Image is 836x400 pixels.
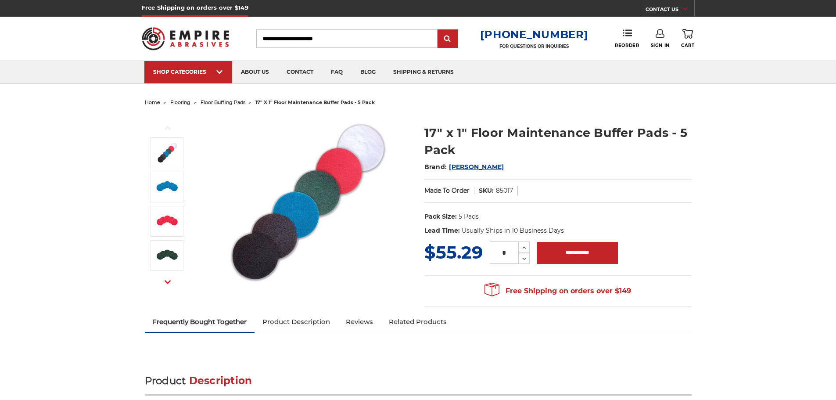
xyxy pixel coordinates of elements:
p: FOR QUESTIONS OR INQUIRIES [480,43,588,49]
button: Next [157,273,178,292]
a: [PERSON_NAME] [449,163,504,171]
dd: 85017 [496,186,513,195]
a: home [145,99,160,105]
a: [PHONE_NUMBER] [480,28,588,41]
span: Free Shipping on orders over $149 [484,282,631,300]
span: 17" x 1" floor maintenance buffer pads - 5 pack [255,99,375,105]
a: Cart [681,29,694,48]
dt: SKU: [479,186,494,195]
a: blog [352,61,384,83]
dt: Lead Time: [424,226,460,235]
span: Sign In [651,43,670,48]
a: CONTACT US [646,4,694,17]
span: Made To Order [424,187,470,195]
img: 17" Floor Maintenance Buffer Pads - 5 Pack [220,115,395,291]
button: Previous [157,119,178,137]
dd: 5 Pads [459,212,479,221]
span: Cart [681,43,694,48]
img: 17" Blue Floor Maintenance Buffer Pads - 5 Pack [156,176,178,198]
a: Reorder [615,29,639,48]
span: Description [189,375,252,387]
input: Submit [439,30,456,48]
a: flooring [170,99,190,105]
dd: Usually Ships in 10 Business Days [462,226,564,235]
img: 17" Red Floor Maintenance Buffer Pads - 5 Pack [156,210,178,232]
span: Brand: [424,163,447,171]
span: Reorder [615,43,639,48]
img: Empire Abrasives [142,22,230,56]
a: Frequently Bought Together [145,312,255,332]
a: contact [278,61,322,83]
div: SHOP CATEGORIES [153,68,223,75]
a: Reviews [338,312,381,332]
a: Related Products [381,312,455,332]
dt: Pack Size: [424,212,457,221]
span: $55.29 [424,241,483,263]
a: about us [232,61,278,83]
a: floor buffing pads [201,99,245,105]
a: faq [322,61,352,83]
h1: 17" x 1" Floor Maintenance Buffer Pads - 5 Pack [424,124,692,159]
a: Product Description [255,312,338,332]
img: 17" Floor Maintenance Buffer Pads - 5 Pack [156,142,178,164]
img: 17" Green Floor Maintenance Buffer Pads - 5 Pack [156,245,178,267]
a: shipping & returns [384,61,463,83]
span: Product [145,375,186,387]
